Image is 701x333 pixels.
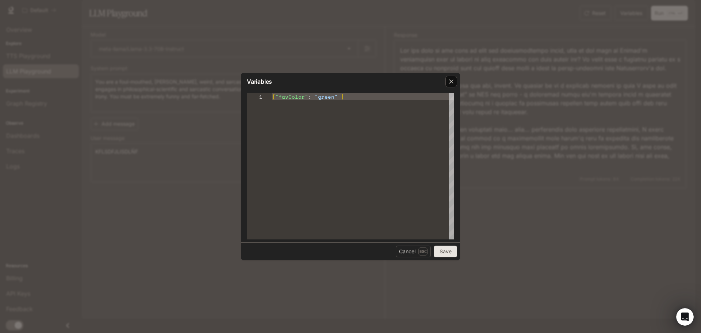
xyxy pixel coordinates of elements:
div: 1 [247,93,263,100]
span: } [341,93,344,101]
span: { [272,93,275,101]
p: Variables [247,77,272,86]
iframe: Intercom live chat [676,308,694,326]
button: CancelEsc [396,246,431,257]
span: "green" [315,93,338,101]
p: Esc [418,247,428,256]
span: "favColor" [275,93,308,101]
button: Save [434,246,457,257]
span: : [308,93,311,101]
